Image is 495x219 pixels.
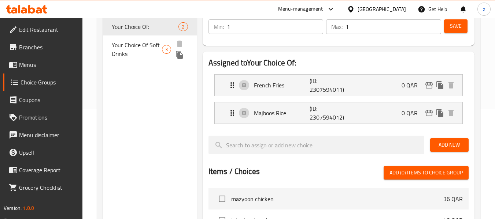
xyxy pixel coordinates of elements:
[3,179,83,196] a: Grocery Checklist
[19,95,77,104] span: Coupons
[402,109,424,117] p: 0 QAR
[19,131,77,139] span: Menu disclaimer
[23,203,34,213] span: 1.0.0
[174,38,185,49] button: delete
[436,140,463,150] span: Add New
[231,195,443,203] span: mazyoon chicken
[19,183,77,192] span: Grocery Checklist
[19,60,77,69] span: Menus
[174,49,185,60] button: duplicate
[384,166,469,180] button: Add (0) items to choice group
[310,76,347,94] p: (ID: 2307594011)
[208,99,469,127] li: Expand
[450,22,462,31] span: Save
[430,138,469,152] button: Add New
[483,5,485,13] span: z
[19,148,77,157] span: Upsell
[358,5,406,13] div: [GEOGRAPHIC_DATA]
[112,22,178,31] span: Your Choice Of:
[208,57,469,68] h2: Assigned to Your Choice Of:
[3,126,83,144] a: Menu disclaimer
[446,107,457,118] button: delete
[254,81,310,90] p: French Fries
[3,38,83,56] a: Branches
[19,113,77,122] span: Promotions
[19,166,77,174] span: Coverage Report
[103,18,196,35] div: Your Choice Of:2
[424,107,435,118] button: edit
[254,109,310,117] p: Majboos Rice
[3,21,83,38] a: Edit Restaurant
[3,56,83,73] a: Menus
[310,104,347,122] p: (ID: 2307594012)
[402,81,424,90] p: 0 QAR
[4,203,22,213] span: Version:
[435,107,446,118] button: duplicate
[443,195,463,203] p: 36 QAR
[179,23,187,30] span: 2
[208,166,260,177] h2: Items / Choices
[435,80,446,91] button: duplicate
[162,46,171,53] span: 3
[214,191,230,207] span: Select choice
[389,168,463,177] span: Add (0) items to choice group
[444,19,468,33] button: Save
[215,75,462,96] div: Expand
[331,22,343,31] p: Max:
[278,5,323,14] div: Menu-management
[3,109,83,126] a: Promotions
[112,41,162,58] span: Your Choice Of Soft Drinks
[446,80,457,91] button: delete
[178,22,188,31] div: Choices
[3,91,83,109] a: Coupons
[214,22,224,31] p: Min:
[162,45,171,54] div: Choices
[424,80,435,91] button: edit
[3,73,83,91] a: Choice Groups
[3,161,83,179] a: Coverage Report
[19,25,77,34] span: Edit Restaurant
[208,71,469,99] li: Expand
[208,136,424,154] input: search
[3,144,83,161] a: Upsell
[215,102,462,124] div: Expand
[19,43,77,52] span: Branches
[21,78,77,87] span: Choice Groups
[103,35,196,63] div: Your Choice Of Soft Drinks3deleteduplicate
